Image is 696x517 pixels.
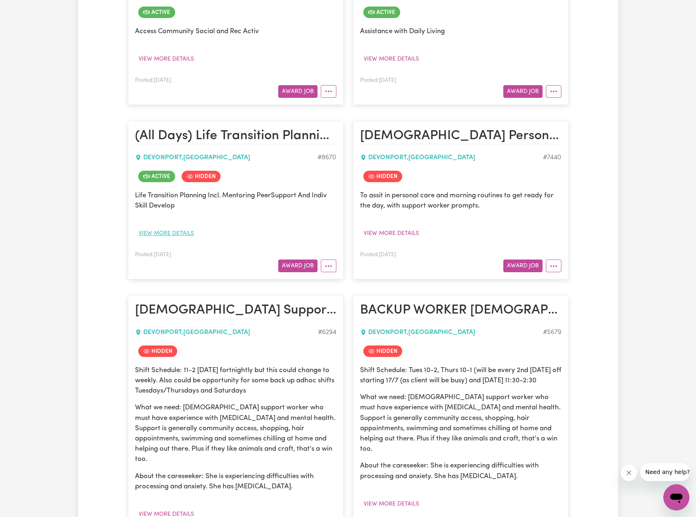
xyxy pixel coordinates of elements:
[360,498,423,510] button: View more details
[360,227,423,240] button: View more details
[135,402,336,464] p: What we need: [DEMOGRAPHIC_DATA] support worker who must have experience with [MEDICAL_DATA] and ...
[135,365,336,396] p: Shift Schedule: 11-2 [DATE] fortnightly but this could change to weekly. Also could be opportunit...
[546,260,561,272] button: More options
[360,365,561,386] p: Shift Schedule: Tues 10-2, Thurs 10-1 (will be every 2nd [DATE] off starting 17/7 (as client will...
[182,171,221,182] span: Job is hidden
[360,190,561,211] p: To assit in personal care and morning routines to get ready for the day, with support worker prom...
[360,153,543,163] div: DEVONPORT , [GEOGRAPHIC_DATA]
[5,6,50,12] span: Need any help?
[135,26,336,36] p: Access Community Social and Rec Activ
[360,252,396,257] span: Posted: [DATE]
[318,153,336,163] div: Job ID #8670
[360,392,561,454] p: What we need: [DEMOGRAPHIC_DATA] support worker who must have experience with [MEDICAL_DATA] and ...
[360,327,543,337] div: DEVONPORT , [GEOGRAPHIC_DATA]
[135,128,336,144] h2: (All Days) Life Transition Planning Including Mentoring, Peer Support And Individual Skill Develo...
[621,465,637,481] iframe: Close message
[543,153,561,163] div: Job ID #7440
[503,260,543,272] button: Award Job
[138,345,177,357] span: Job is hidden
[135,78,171,83] span: Posted: [DATE]
[360,78,396,83] span: Posted: [DATE]
[503,85,543,98] button: Award Job
[360,53,423,65] button: View more details
[135,53,198,65] button: View more details
[135,190,336,211] p: Life Transition Planning Incl. Mentoring PeerSupport And Indiv Skill Develop
[360,303,561,319] h2: BACKUP WORKER Female Support Worker Needed Social Companionship and Errands/Outings - Devonport, TAS
[363,345,402,357] span: Job is hidden
[321,85,336,98] button: More options
[360,128,561,144] h2: Female Personal Care Worker
[640,463,689,481] iframe: Message from company
[318,327,336,337] div: Job ID #6294
[360,26,561,36] p: Assistance with Daily Living
[135,471,336,492] p: About the careseeker: She is experiencing difficulties with processing and anxiety. She has [MEDI...
[321,260,336,272] button: More options
[663,484,689,510] iframe: Button to launch messaging window
[135,227,198,240] button: View more details
[278,85,318,98] button: Award Job
[135,153,318,163] div: DEVONPORT , [GEOGRAPHIC_DATA]
[138,7,175,18] span: Job is active
[135,252,171,257] span: Posted: [DATE]
[135,327,318,337] div: DEVONPORT , [GEOGRAPHIC_DATA]
[363,7,400,18] span: Job is active
[363,171,402,182] span: Job is hidden
[135,303,336,319] h2: Female Support Worker Needed Social Companionship and Errands/Outings - Devonport, TAS
[278,260,318,272] button: Award Job
[543,327,561,337] div: Job ID #5679
[138,171,175,182] span: Job is active
[546,85,561,98] button: More options
[360,461,561,481] p: About the careseeker: She is experiencing difficulties with processing and anxiety. She has [MEDI...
